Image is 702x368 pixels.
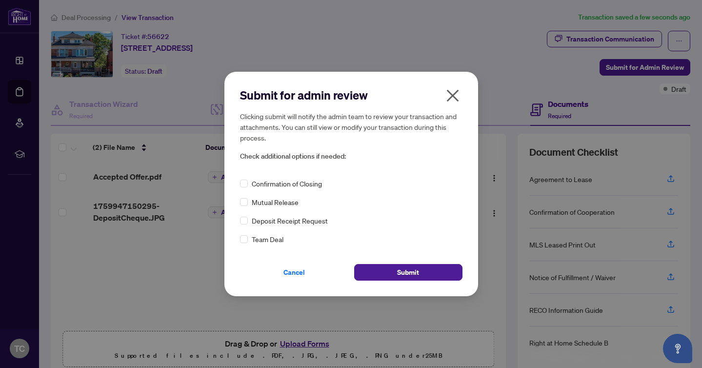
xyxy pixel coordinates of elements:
[283,265,305,280] span: Cancel
[445,88,461,103] span: close
[663,334,692,363] button: Open asap
[252,178,322,189] span: Confirmation of Closing
[240,151,462,162] span: Check additional options if needed:
[397,265,419,280] span: Submit
[240,111,462,143] h5: Clicking submit will notify the admin team to review your transaction and attachments. You can st...
[240,264,348,281] button: Cancel
[240,87,462,103] h2: Submit for admin review
[252,234,283,245] span: Team Deal
[354,264,462,281] button: Submit
[252,215,328,226] span: Deposit Receipt Request
[252,197,299,207] span: Mutual Release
